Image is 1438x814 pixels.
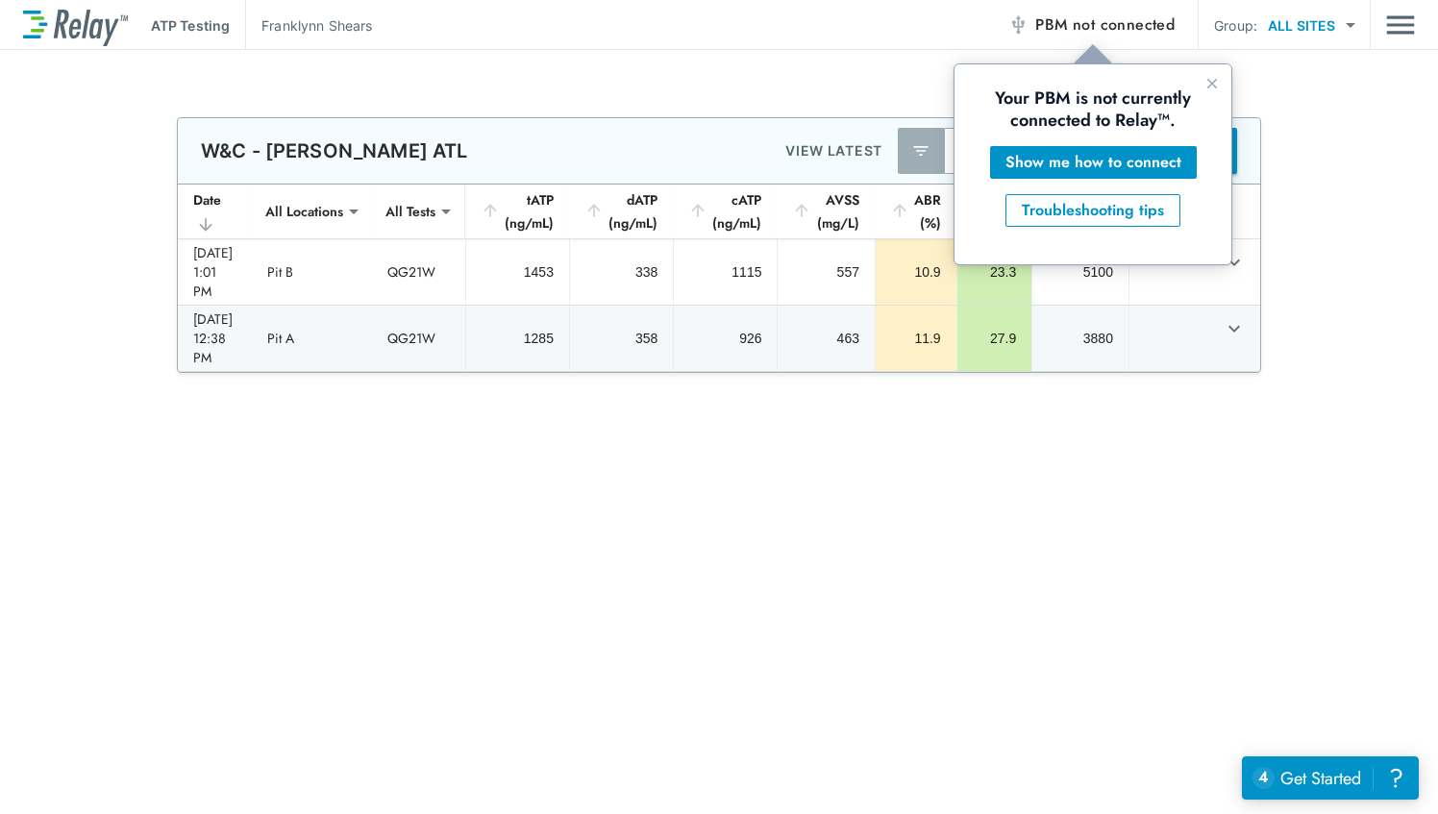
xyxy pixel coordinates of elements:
button: expand row [1218,312,1251,345]
div: 926 [689,329,761,348]
div: 1285 [482,329,554,348]
div: 10.9 [891,262,941,282]
td: QG21W [372,306,465,371]
th: Date [178,185,252,239]
div: AVSS (mg/L) [792,188,858,234]
div: 463 [793,329,858,348]
img: Drawer Icon [1386,7,1415,43]
button: Main menu [1386,7,1415,43]
div: ABR (%) [890,188,941,234]
button: PBM not connected [1001,6,1182,44]
div: tATP (ng/mL) [481,188,554,234]
div: dATP (ng/mL) [584,188,657,234]
img: Offline Icon [1008,15,1028,35]
div: 5100 [1048,262,1113,282]
p: VIEW LATEST [785,139,882,162]
p: Group: [1214,15,1257,36]
div: [DATE] 12:38 PM [193,309,236,367]
div: All Locations [252,192,357,231]
div: 23.3 [973,262,1017,282]
span: PBM [1035,12,1175,38]
div: 27.9 [973,329,1017,348]
iframe: tooltip [955,64,1231,264]
div: [DATE] 1:01 PM [193,243,236,301]
div: 338 [585,262,657,282]
td: Pit B [252,239,372,305]
span: not connected [1073,13,1175,36]
div: All Tests [372,192,449,231]
div: 358 [585,329,657,348]
div: 3880 [1048,329,1113,348]
div: 1453 [482,262,554,282]
img: Latest [911,141,930,160]
td: Pit A [252,306,372,371]
img: LuminUltra Relay [23,5,128,46]
p: Franklynn Shears [261,15,372,36]
button: expand row [1218,246,1251,279]
div: cATP (ng/mL) [688,188,761,234]
div: 1115 [689,262,761,282]
p: W&C - [PERSON_NAME] ATL [201,139,467,162]
iframe: Resource center [1242,756,1419,800]
div: 11.9 [891,329,941,348]
td: QG21W [372,239,465,305]
table: sticky table [178,185,1260,372]
div: 557 [793,262,858,282]
p: ATP Testing [151,15,230,36]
